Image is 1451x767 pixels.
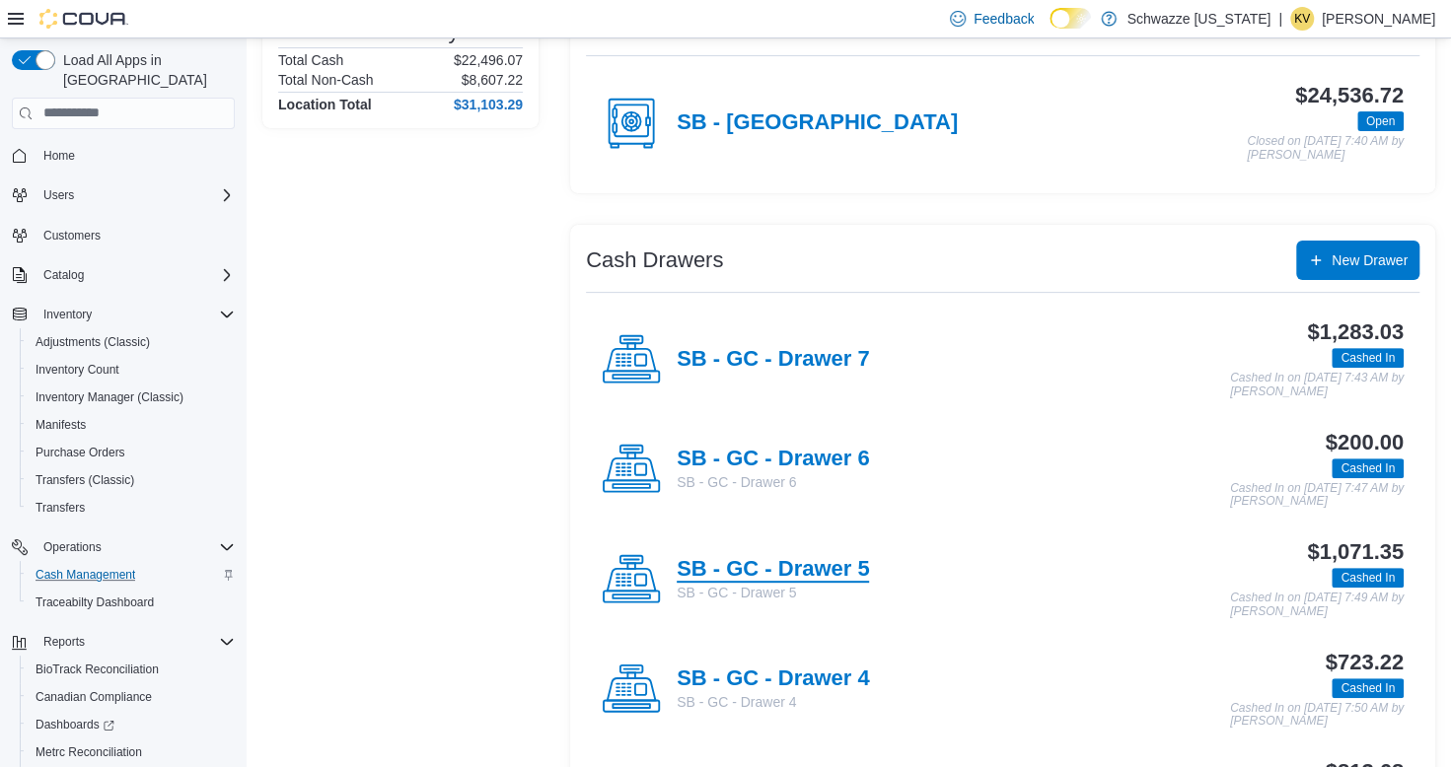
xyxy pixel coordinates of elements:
button: Inventory [4,301,243,328]
span: Inventory [43,307,92,322]
a: Cash Management [28,563,143,587]
a: Dashboards [28,713,122,736]
span: Customers [43,228,101,244]
p: SB - GC - Drawer 4 [677,692,869,712]
span: BioTrack Reconciliation [36,662,159,677]
span: Inventory Count [36,362,119,378]
span: Cash Management [28,563,235,587]
a: Canadian Compliance [28,685,160,709]
span: Manifests [36,417,86,433]
h3: $24,536.72 [1295,84,1404,107]
span: Adjustments (Classic) [28,330,235,354]
button: Catalog [36,263,92,287]
h3: $1,283.03 [1307,320,1404,344]
p: Schwazze [US_STATE] [1126,7,1270,31]
a: Transfers (Classic) [28,468,142,492]
button: Reports [4,628,243,656]
span: Cashed In [1341,349,1395,367]
p: Cashed In on [DATE] 7:50 AM by [PERSON_NAME] [1230,702,1404,729]
span: Cashed In [1332,568,1404,588]
div: Kristine Valdez [1290,7,1314,31]
span: Inventory Manager (Classic) [36,389,183,405]
span: Cashed In [1332,348,1404,368]
h4: SB - [GEOGRAPHIC_DATA] [677,110,958,136]
a: Metrc Reconciliation [28,740,150,764]
span: BioTrack Reconciliation [28,658,235,681]
span: Transfers (Classic) [28,468,235,492]
span: Canadian Compliance [36,689,152,705]
span: Home [36,143,235,168]
a: Inventory Count [28,358,127,382]
span: Transfers [28,496,235,520]
p: Cashed In on [DATE] 7:49 AM by [PERSON_NAME] [1230,592,1404,618]
button: Transfers [20,494,243,522]
button: Manifests [20,411,243,439]
button: Operations [36,535,109,559]
button: Inventory [36,303,100,326]
span: Catalog [43,267,84,283]
h4: $31,103.29 [454,97,523,112]
span: Metrc Reconciliation [28,740,235,764]
span: Cashed In [1341,679,1395,697]
a: Transfers [28,496,93,520]
span: Inventory [36,303,235,326]
span: Inventory Count [28,358,235,382]
a: Purchase Orders [28,441,133,464]
h4: SB - GC - Drawer 6 [677,447,869,472]
h4: Location Total [278,97,372,112]
button: Operations [4,533,243,561]
span: Cashed In [1332,458,1404,478]
p: SB - GC - Drawer 6 [677,472,869,492]
h4: SB - GC - Drawer 5 [677,557,869,583]
button: Purchase Orders [20,439,243,466]
span: Operations [43,539,102,555]
span: Feedback [974,9,1034,29]
a: BioTrack Reconciliation [28,658,167,681]
span: Cashed In [1341,459,1395,477]
p: $22,496.07 [454,52,523,68]
a: Inventory Manager (Classic) [28,385,191,409]
button: Transfers (Classic) [20,466,243,494]
span: New Drawer [1332,250,1408,270]
button: Customers [4,221,243,249]
a: Home [36,144,83,168]
span: Manifests [28,413,235,437]
span: KV [1294,7,1310,31]
span: Dark Mode [1050,29,1051,30]
h4: SB - GC - Drawer 4 [677,666,869,692]
a: Traceabilty Dashboard [28,591,162,614]
h3: $1,071.35 [1307,540,1404,564]
button: Traceabilty Dashboard [20,589,243,616]
span: Operations [36,535,235,559]
p: SB - GC - Drawer 5 [677,583,869,602]
a: Adjustments (Classic) [28,330,158,354]
h4: SB - GC - Drawer 7 [677,347,869,373]
span: Home [43,148,75,164]
span: Cash Management [36,567,135,583]
button: Inventory Count [20,356,243,383]
button: Home [4,141,243,170]
p: Cashed In on [DATE] 7:47 AM by [PERSON_NAME] [1230,482,1404,509]
span: Dashboards [36,717,114,732]
a: Manifests [28,413,94,437]
span: Purchase Orders [36,445,125,460]
img: Cova [39,9,128,29]
span: Traceabilty Dashboard [28,591,235,614]
span: Open [1366,112,1395,130]
h6: Total Non-Cash [278,72,374,88]
button: Catalog [4,261,243,289]
button: Adjustments (Classic) [20,328,243,356]
p: | [1278,7,1282,31]
h6: Total Cash [278,52,343,68]
span: Transfers [36,500,85,516]
h3: Cash Drawers [586,248,723,272]
button: New Drawer [1296,241,1419,280]
span: Cashed In [1341,569,1395,587]
p: Closed on [DATE] 7:40 AM by [PERSON_NAME] [1247,135,1404,162]
span: Load All Apps in [GEOGRAPHIC_DATA] [55,50,235,90]
a: Dashboards [20,711,243,738]
span: Reports [43,634,85,650]
button: Canadian Compliance [20,683,243,711]
button: BioTrack Reconciliation [20,656,243,683]
span: Inventory Manager (Classic) [28,385,235,409]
